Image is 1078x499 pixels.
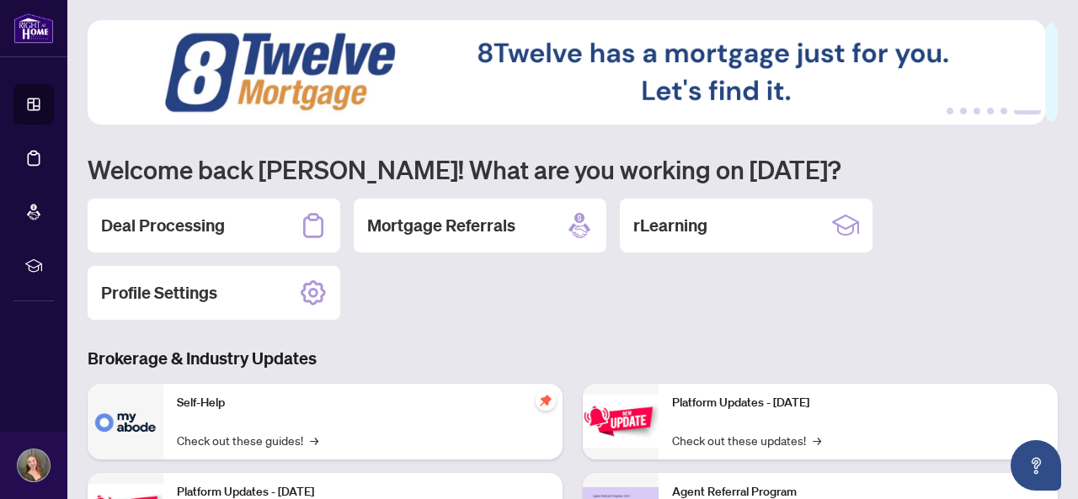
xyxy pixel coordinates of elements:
[177,394,549,412] p: Self-Help
[101,281,217,305] h2: Profile Settings
[1014,108,1041,114] button: 6
[88,347,1058,370] h3: Brokerage & Industry Updates
[987,108,994,114] button: 4
[101,214,225,237] h2: Deal Processing
[672,431,821,449] a: Check out these updates!→
[813,431,821,449] span: →
[13,13,54,44] img: logo
[583,395,659,448] img: Platform Updates - June 23, 2025
[88,20,1045,125] img: Slide 5
[1011,440,1061,491] button: Open asap
[88,153,1058,185] h1: Welcome back [PERSON_NAME]! What are you working on [DATE]?
[974,108,980,114] button: 3
[177,431,318,449] a: Check out these guides!→
[536,390,556,411] span: pushpin
[1001,108,1007,114] button: 5
[367,214,515,237] h2: Mortgage Referrals
[88,384,163,459] img: Self-Help
[672,394,1044,412] p: Platform Updates - [DATE]
[947,108,953,114] button: 1
[310,431,318,449] span: →
[633,214,707,237] h2: rLearning
[960,108,967,114] button: 2
[18,449,50,481] img: Profile Icon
